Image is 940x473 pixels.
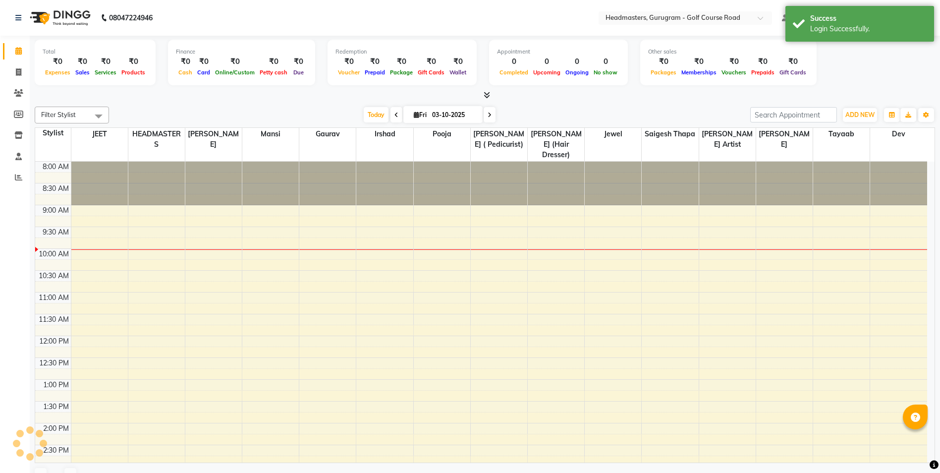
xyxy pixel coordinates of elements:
[591,69,620,76] span: No show
[531,69,563,76] span: Upcoming
[810,24,927,34] div: Login Successfully.
[813,128,870,140] span: Tayaab
[43,56,73,67] div: ₹0
[749,69,777,76] span: Prepaids
[109,4,153,32] b: 08047224946
[335,56,362,67] div: ₹0
[642,128,698,140] span: Saigesh Thapa
[335,69,362,76] span: Voucher
[356,128,413,140] span: Irshad
[25,4,93,32] img: logo
[447,56,469,67] div: ₹0
[73,69,92,76] span: Sales
[35,128,71,138] div: Stylist
[41,227,71,237] div: 9:30 AM
[41,402,71,412] div: 1:30 PM
[411,111,429,118] span: Fri
[41,423,71,434] div: 2:00 PM
[37,336,71,347] div: 12:00 PM
[777,56,809,67] div: ₹0
[777,69,809,76] span: Gift Cards
[257,56,290,67] div: ₹0
[679,56,719,67] div: ₹0
[41,183,71,194] div: 8:30 AM
[563,69,591,76] span: Ongoing
[73,56,92,67] div: ₹0
[471,128,527,151] span: [PERSON_NAME] ( Pedicurist)
[195,56,213,67] div: ₹0
[415,56,447,67] div: ₹0
[719,56,749,67] div: ₹0
[242,128,299,140] span: Mansi
[497,48,620,56] div: Appointment
[41,445,71,456] div: 2:30 PM
[37,249,71,259] div: 10:00 AM
[41,205,71,216] div: 9:00 AM
[648,48,809,56] div: Other sales
[41,162,71,172] div: 8:00 AM
[845,111,875,118] span: ADD NEW
[176,56,195,67] div: ₹0
[719,69,749,76] span: Vouchers
[176,48,307,56] div: Finance
[648,56,679,67] div: ₹0
[213,56,257,67] div: ₹0
[128,128,185,151] span: HEADMASTERS
[213,69,257,76] span: Online/Custom
[810,13,927,24] div: Success
[843,108,877,122] button: ADD NEW
[41,380,71,390] div: 1:00 PM
[585,128,641,140] span: Jewel
[41,111,76,118] span: Filter Stylist
[364,107,388,122] span: Today
[387,69,415,76] span: Package
[257,69,290,76] span: Petty cash
[119,69,148,76] span: Products
[43,69,73,76] span: Expenses
[387,56,415,67] div: ₹0
[37,271,71,281] div: 10:30 AM
[291,69,306,76] span: Due
[497,56,531,67] div: 0
[415,69,447,76] span: Gift Cards
[699,128,756,151] span: [PERSON_NAME] Artist
[71,128,128,140] span: JEET
[119,56,148,67] div: ₹0
[756,128,813,151] span: [PERSON_NAME]
[528,128,584,161] span: [PERSON_NAME] (Hair Dresser)
[679,69,719,76] span: Memberships
[335,48,469,56] div: Redemption
[870,128,927,140] span: Dev
[290,56,307,67] div: ₹0
[299,128,356,140] span: Gaurav
[750,107,837,122] input: Search Appointment
[362,69,387,76] span: Prepaid
[92,69,119,76] span: Services
[591,56,620,67] div: 0
[497,69,531,76] span: Completed
[92,56,119,67] div: ₹0
[447,69,469,76] span: Wallet
[648,69,679,76] span: Packages
[749,56,777,67] div: ₹0
[37,293,71,303] div: 11:00 AM
[362,56,387,67] div: ₹0
[563,56,591,67] div: 0
[531,56,563,67] div: 0
[43,48,148,56] div: Total
[185,128,242,151] span: [PERSON_NAME]
[414,128,470,140] span: Pooja
[176,69,195,76] span: Cash
[37,358,71,368] div: 12:30 PM
[429,108,479,122] input: 2025-10-03
[195,69,213,76] span: Card
[37,314,71,325] div: 11:30 AM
